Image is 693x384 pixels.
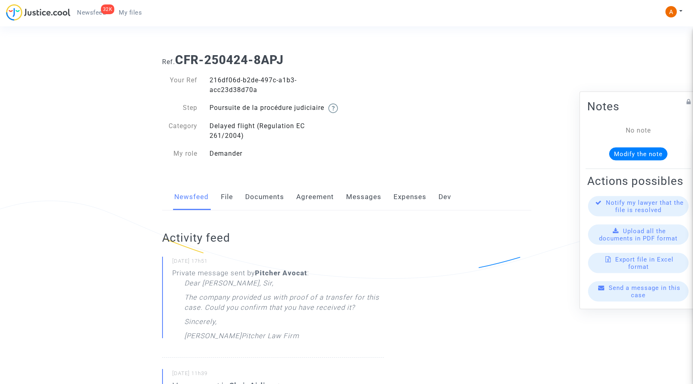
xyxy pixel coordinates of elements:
a: Messages [346,184,381,210]
p: The company provided us with proof of a transfer for this case. Could you confirm that you have r... [184,292,384,317]
div: Demander [203,149,346,159]
span: Newsfeed [77,9,106,16]
a: Documents [245,184,284,210]
button: Modify the note [609,147,667,160]
a: Dev [438,184,451,210]
p: Sincerely, [184,317,217,331]
div: 32K [101,4,115,14]
img: ACg8ocKVT9zOMzNaKO6PaRkgDqk03EFHy1P5Y5AL6ZaxNjCEAprSaQ=s96-c [665,6,677,17]
div: Category [156,121,204,141]
a: Newsfeed [174,184,209,210]
h2: Actions possibles [587,174,689,188]
span: My files [119,9,142,16]
a: Expenses [394,184,426,210]
b: Pitcher Avocat [255,269,307,277]
div: Poursuite de la procédure judiciaire [203,103,346,113]
a: File [221,184,233,210]
div: Step [156,103,204,113]
a: Agreement [296,184,334,210]
img: jc-logo.svg [6,4,71,21]
a: My files [112,6,148,19]
div: No note [599,125,677,135]
b: CFR-250424-8APJ [175,53,284,67]
h2: Activity feed [162,231,384,245]
div: Private message sent by : [172,268,384,345]
div: Your Ref [156,75,204,95]
small: [DATE] 11h39 [172,370,384,380]
h2: Notes [587,99,689,113]
p: Pitcher Law Firm [242,331,299,345]
span: Notify my lawyer that the file is resolved [606,199,684,213]
div: 216df06d-b2de-497c-a1b3-acc23d38d70a [203,75,346,95]
div: Delayed flight (Regulation EC 261/2004) [203,121,346,141]
span: Upload all the documents in PDF format [599,227,678,242]
small: [DATE] 17h51 [172,257,384,268]
div: My role [156,149,204,159]
span: Export file in Excel format [615,255,674,270]
p: [PERSON_NAME] [184,331,242,345]
a: 32KNewsfeed [71,6,112,19]
p: Dear [PERSON_NAME], Sir, [184,278,274,292]
span: Send a message in this case [609,284,680,298]
img: help.svg [328,103,338,113]
span: Ref. [162,58,175,66]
